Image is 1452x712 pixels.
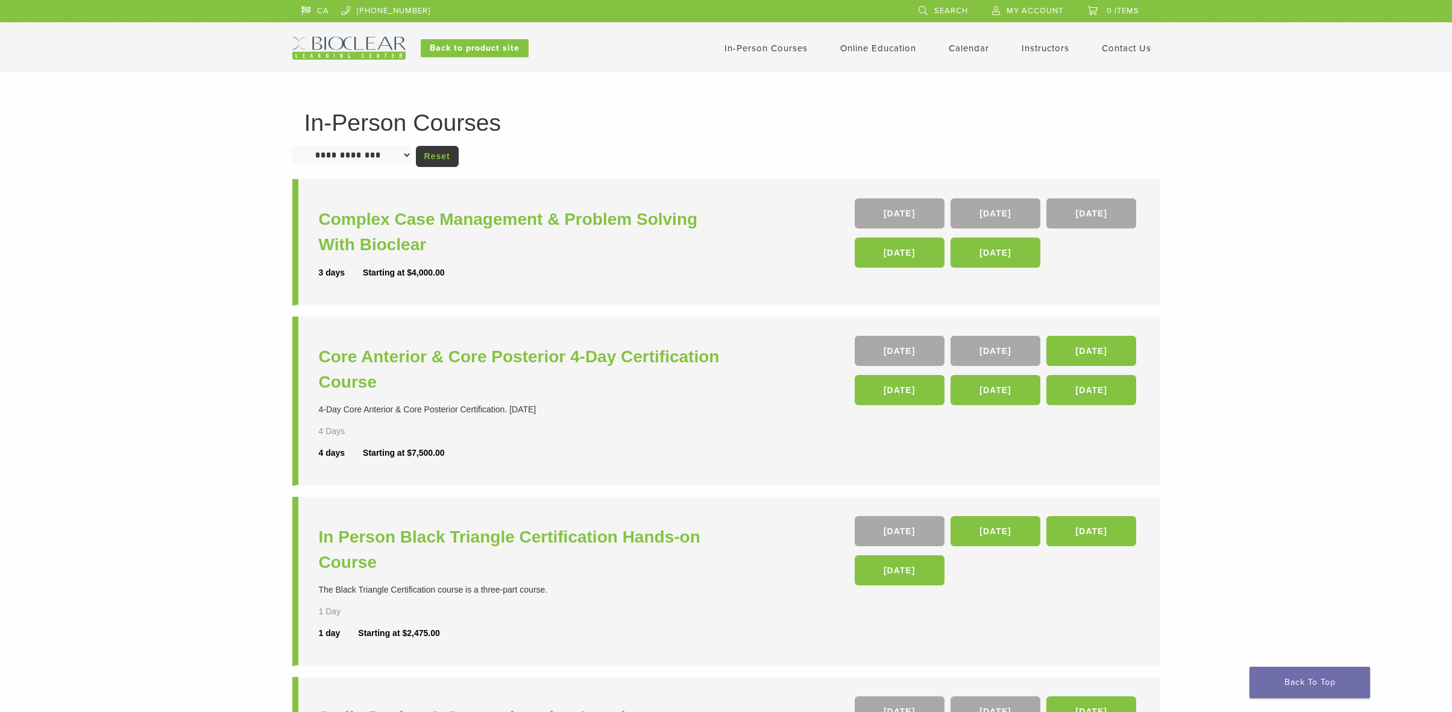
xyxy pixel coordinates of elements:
[1007,6,1063,16] span: My Account
[319,605,380,618] div: 1 Day
[1046,516,1136,546] a: [DATE]
[319,344,729,395] a: Core Anterior & Core Posterior 4-Day Certification Course
[1107,6,1139,16] span: 0 items
[855,238,944,268] a: [DATE]
[358,627,439,640] div: Starting at $2,475.00
[855,375,944,405] a: [DATE]
[319,266,363,279] div: 3 days
[304,111,1148,134] h1: In-Person Courses
[363,447,444,459] div: Starting at $7,500.00
[319,525,729,575] a: In Person Black Triangle Certification Hands-on Course
[724,43,808,54] a: In-Person Courses
[319,207,729,257] a: Complex Case Management & Problem Solving With Bioclear
[855,516,944,546] a: [DATE]
[1046,336,1136,366] a: [DATE]
[855,198,1140,274] div: , , , ,
[1249,667,1370,698] a: Back To Top
[951,198,1040,228] a: [DATE]
[934,6,968,16] span: Search
[319,403,729,416] div: 4-Day Core Anterior & Core Posterior Certification. [DATE]
[319,447,363,459] div: 4 days
[855,516,1140,591] div: , , ,
[855,198,944,228] a: [DATE]
[855,336,944,366] a: [DATE]
[951,516,1040,546] a: [DATE]
[951,238,1040,268] a: [DATE]
[855,336,1140,411] div: , , , , ,
[421,39,529,57] a: Back to product site
[1022,43,1069,54] a: Instructors
[840,43,916,54] a: Online Education
[319,425,380,438] div: 4 Days
[1102,43,1151,54] a: Contact Us
[363,266,444,279] div: Starting at $4,000.00
[1046,198,1136,228] a: [DATE]
[949,43,989,54] a: Calendar
[855,555,944,585] a: [DATE]
[951,375,1040,405] a: [DATE]
[319,584,729,596] div: The Black Triangle Certification course is a three-part course.
[292,37,406,60] img: Bioclear
[416,146,459,167] a: Reset
[319,627,359,640] div: 1 day
[1046,375,1136,405] a: [DATE]
[951,336,1040,366] a: [DATE]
